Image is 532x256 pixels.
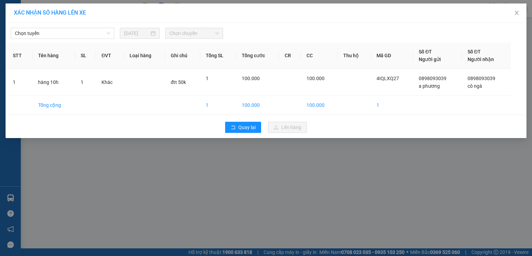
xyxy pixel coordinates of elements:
[124,42,165,69] th: Loại hàng
[468,83,482,89] span: cô ngà
[33,69,75,96] td: hàng 10h
[200,42,236,69] th: Tổng SL
[371,42,413,69] th: Mã GD
[371,96,413,115] td: 1
[7,69,33,96] td: 1
[33,96,75,115] td: Tổng cộng
[468,76,495,81] span: 0898093039
[7,42,33,69] th: STT
[376,76,399,81] span: 4IQLXQ27
[206,76,209,81] span: 1
[338,42,371,69] th: Thu hộ
[514,10,520,16] span: close
[419,83,440,89] span: a phương
[15,28,110,39] span: Chọn tuyến
[96,69,124,96] td: Khác
[171,79,186,85] span: đtt 50k
[279,42,301,69] th: CR
[231,125,236,130] span: rollback
[165,42,200,69] th: Ghi chú
[419,76,446,81] span: 0898093039
[307,76,325,81] span: 100.000
[242,76,260,81] span: 100.000
[124,29,149,37] input: 12/08/2025
[14,9,86,16] span: XÁC NHẬN SỐ HÀNG LÊN XE
[225,122,261,133] button: rollbackQuay lại
[507,3,526,23] button: Close
[468,57,494,62] span: Người nhận
[81,79,83,85] span: 1
[301,96,338,115] td: 100.000
[268,122,307,133] button: uploadLên hàng
[419,49,432,54] span: Số ĐT
[301,42,338,69] th: CC
[33,42,75,69] th: Tên hàng
[238,123,256,131] span: Quay lại
[75,42,96,69] th: SL
[169,28,219,39] span: Chọn chuyến
[236,96,279,115] td: 100.000
[200,96,236,115] td: 1
[468,49,481,54] span: Số ĐT
[236,42,279,69] th: Tổng cước
[419,57,441,62] span: Người gửi
[96,42,124,69] th: ĐVT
